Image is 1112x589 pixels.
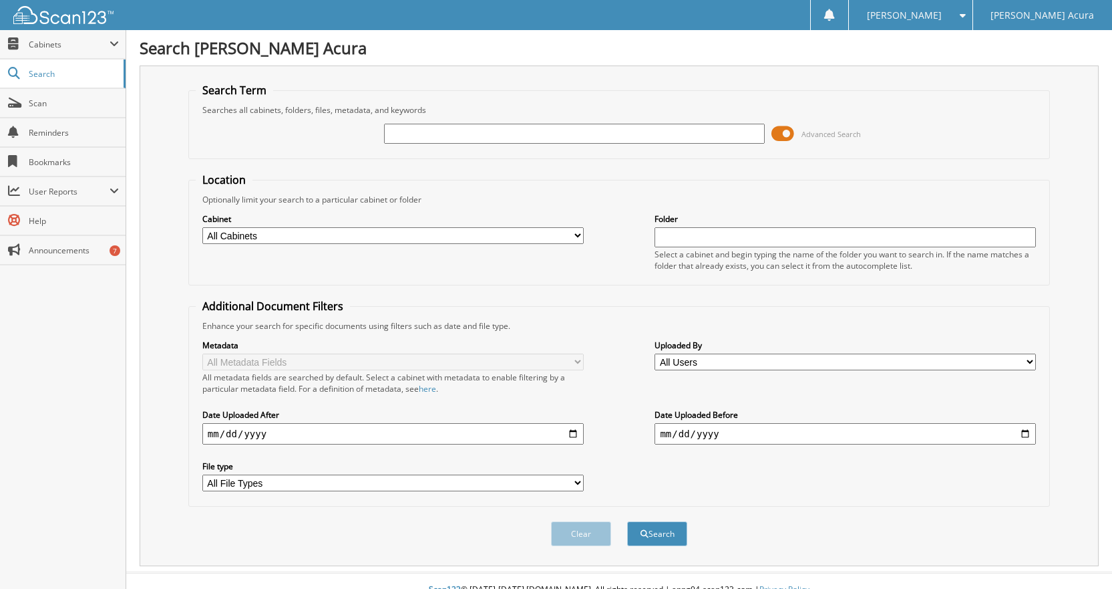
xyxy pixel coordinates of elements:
span: Scan [29,98,119,109]
span: Reminders [29,127,119,138]
label: Date Uploaded After [202,409,584,421]
legend: Additional Document Filters [196,299,350,314]
button: Search [627,521,687,546]
a: here [419,383,436,394]
div: Searches all cabinets, folders, files, metadata, and keywords [196,104,1043,116]
iframe: Chat Widget [1045,525,1112,589]
legend: Location [196,172,252,187]
span: Cabinets [29,39,110,50]
button: Clear [551,521,611,546]
span: Announcements [29,245,119,256]
span: User Reports [29,186,110,197]
div: Select a cabinet and begin typing the name of the folder you want to search in. If the name match... [655,249,1036,271]
img: scan123-logo-white.svg [13,6,114,24]
label: File type [202,461,584,472]
label: Uploaded By [655,340,1036,351]
h1: Search [PERSON_NAME] Acura [140,37,1099,59]
input: start [202,423,584,445]
span: [PERSON_NAME] Acura [990,11,1094,19]
span: Search [29,68,117,80]
div: Optionally limit your search to a particular cabinet or folder [196,194,1043,205]
div: Enhance your search for specific documents using filters such as date and file type. [196,320,1043,332]
label: Date Uploaded Before [655,409,1036,421]
label: Metadata [202,340,584,351]
span: Help [29,215,119,227]
div: All metadata fields are searched by default. Select a cabinet with metadata to enable filtering b... [202,372,584,394]
span: [PERSON_NAME] [867,11,942,19]
input: end [655,423,1036,445]
legend: Search Term [196,83,273,98]
div: 7 [110,245,120,256]
label: Cabinet [202,213,584,225]
span: Advanced Search [801,129,861,139]
span: Bookmarks [29,156,119,168]
label: Folder [655,213,1036,225]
